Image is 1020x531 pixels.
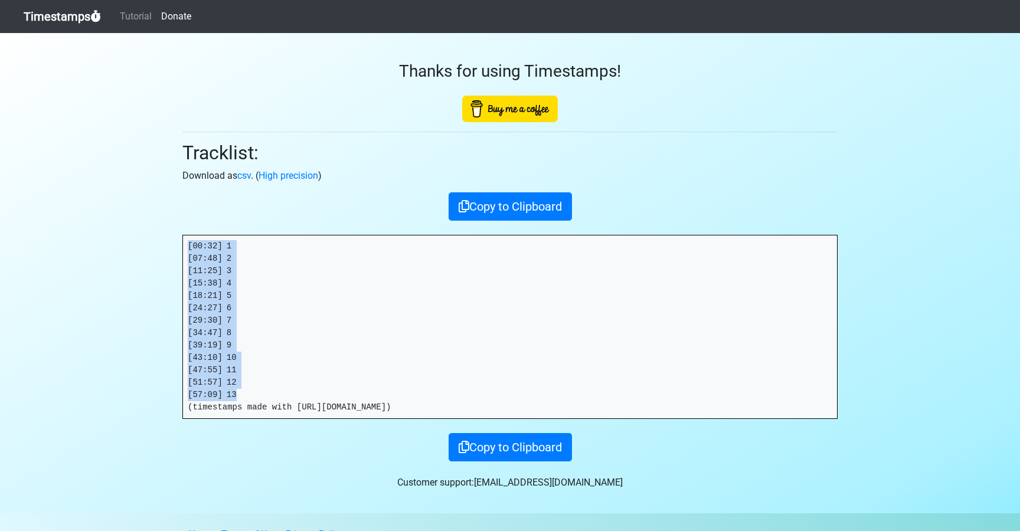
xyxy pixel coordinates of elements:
button: Copy to Clipboard [449,192,572,221]
a: High precision [259,170,318,181]
h2: Tracklist: [182,142,838,164]
a: Timestamps [24,5,101,28]
pre: [00:32] 1 [07:48] 2 [11:25] 3 [15:38] 4 [18:21] 5 [24:27] 6 [29:30] 7 [34:47] 8 [39:19] 9 [43:10]... [183,235,837,418]
a: csv [237,170,251,181]
button: Copy to Clipboard [449,433,572,461]
a: Donate [156,5,196,28]
p: Download as . ( ) [182,169,838,183]
img: Buy Me A Coffee [462,96,558,122]
h3: Thanks for using Timestamps! [182,61,838,81]
a: Tutorial [115,5,156,28]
